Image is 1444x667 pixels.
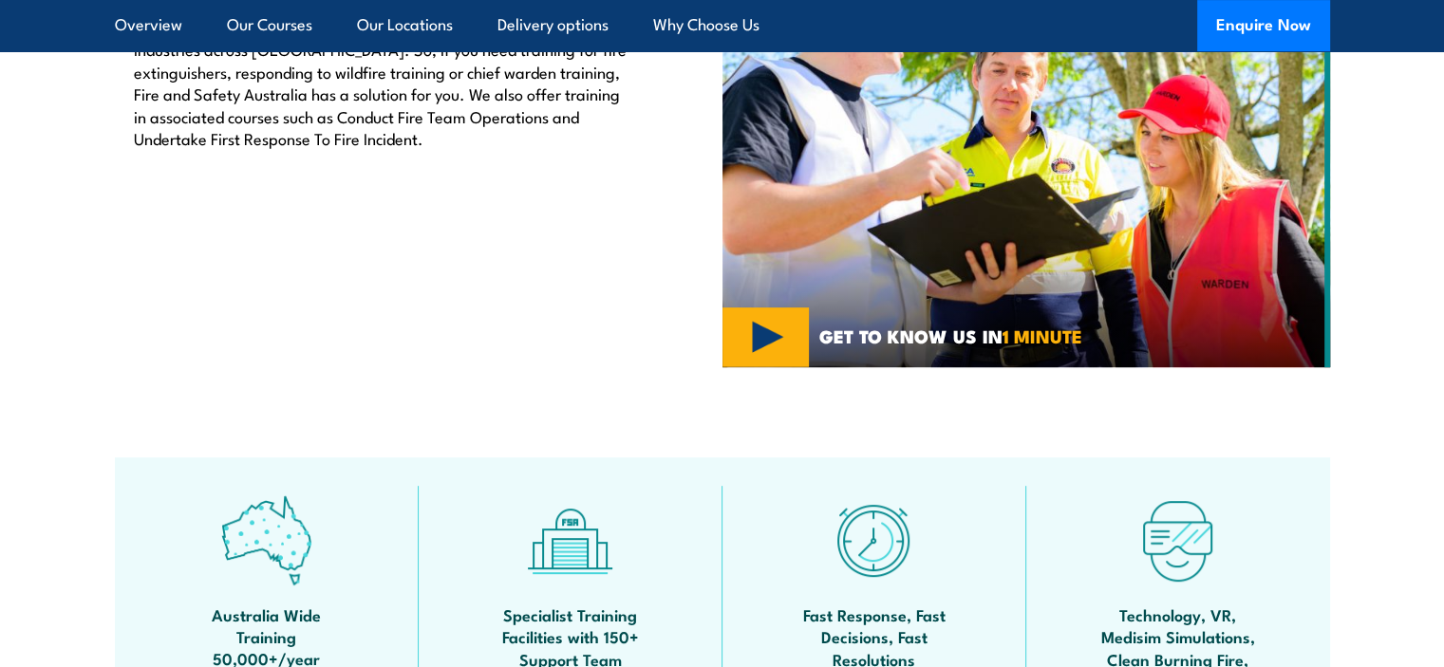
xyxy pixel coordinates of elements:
img: tech-icon [1133,495,1223,585]
strong: 1 MINUTE [1003,322,1082,349]
img: facilities-icon [525,495,615,585]
img: auswide-icon [221,495,311,585]
span: GET TO KNOW US IN [819,327,1082,344]
img: fast-icon [829,495,919,585]
p: Fire and Safety Australia delivers a variety of fire safety training to all industries across [GE... [134,16,635,149]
